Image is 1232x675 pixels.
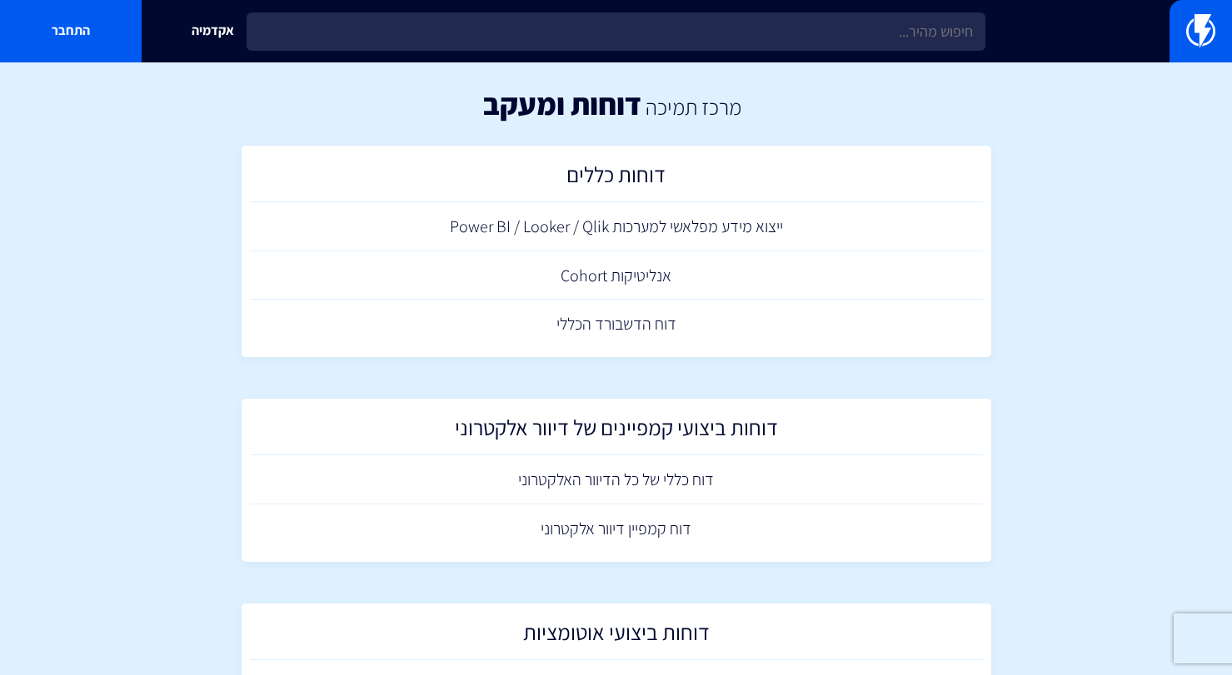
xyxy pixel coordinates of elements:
a: דוח הדשבורד הכללי [250,300,983,349]
h2: דוחות ביצועי קמפיינים של דיוור אלקטרוני [258,415,975,448]
a: דוחות ביצועי קמפיינים של דיוור אלקטרוני [250,407,983,456]
a: דוחות ביצועי אוטומציות [250,612,983,661]
a: אנליטיקות Cohort [250,251,983,300]
a: דוחות כללים [250,154,983,203]
a: ייצוא מידע מפלאשי למערכות Power BI / Looker / Qlik [250,202,983,251]
a: דוח קמפיין דיוור אלקטרוני [250,504,983,553]
h1: דוחות ומעקב [483,87,641,121]
h2: דוחות כללים [258,162,975,195]
a: מרכז תמיכה [646,92,741,121]
a: דוח כללי של כל הדיוור האלקטרוני [250,455,983,504]
input: חיפוש מהיר... [247,12,985,51]
h2: דוחות ביצועי אוטומציות [258,620,975,653]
